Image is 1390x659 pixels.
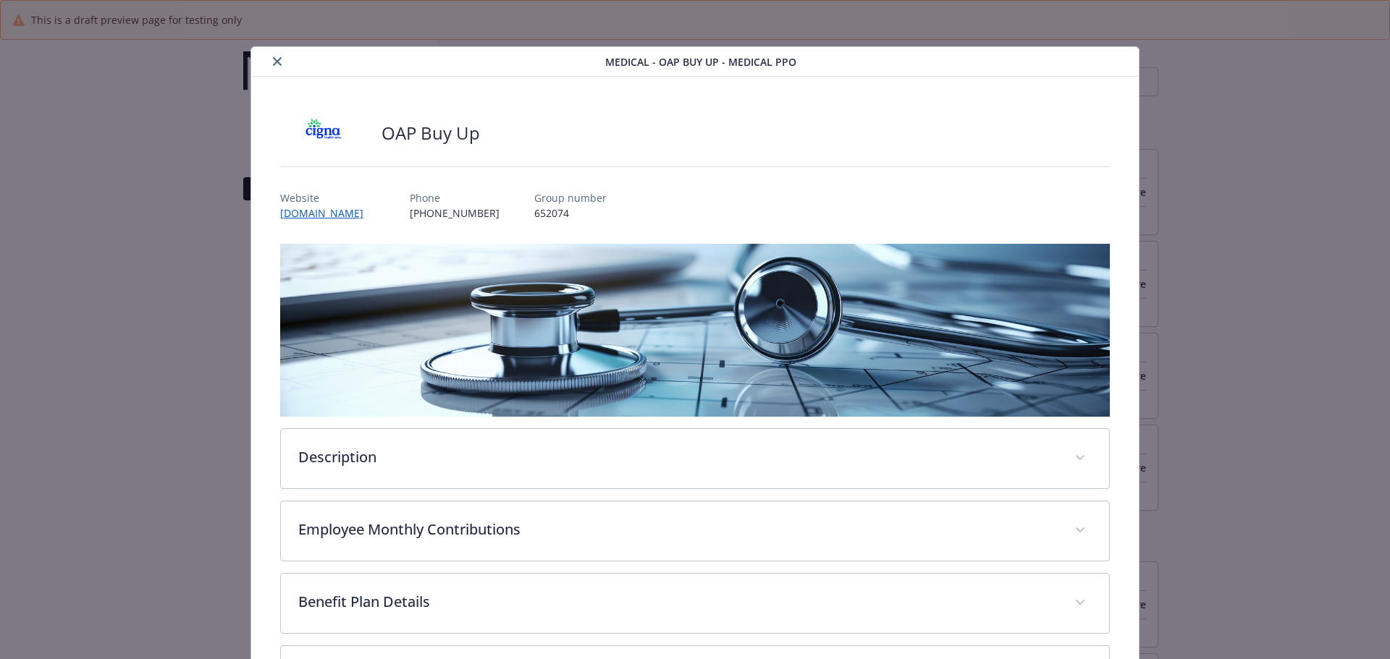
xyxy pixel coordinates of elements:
[281,429,1110,488] div: Description
[382,121,480,145] h2: OAP Buy Up
[298,519,1058,540] p: Employee Monthly Contributions
[281,574,1110,633] div: Benefit Plan Details
[298,446,1058,468] p: Description
[410,190,500,205] p: Phone
[534,190,607,205] p: Group number
[534,205,607,221] p: 652074
[281,501,1110,561] div: Employee Monthly Contributions
[280,111,367,155] img: CIGNA
[410,205,500,221] p: [PHONE_NUMBER]
[298,591,1058,613] p: Benefit Plan Details
[280,244,1111,417] img: banner
[280,206,375,220] a: [DOMAIN_NAME]
[605,54,796,69] span: Medical - OAP Buy Up - Medical PPO
[269,53,286,70] button: close
[280,190,375,205] p: Website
